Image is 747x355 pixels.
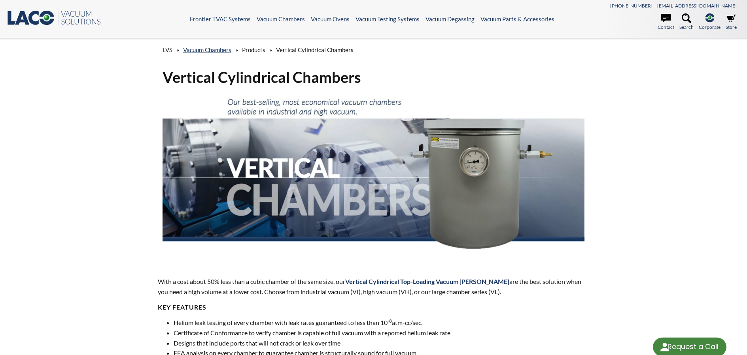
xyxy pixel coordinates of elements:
a: Vacuum Chambers [257,15,305,23]
a: Search [679,13,694,31]
a: Store [726,13,737,31]
h1: Vertical Cylindrical Chambers [163,68,584,87]
span: LVS [163,46,172,53]
a: [PHONE_NUMBER] [610,3,652,9]
img: round button [658,341,671,353]
a: Vacuum Degassing [426,15,475,23]
span: Vertical Cylindrical Top-Loading Vacuum [PERSON_NAME] [345,278,509,285]
sup: -8 [388,318,392,324]
a: Vacuum Ovens [311,15,350,23]
a: Vacuum Parts & Accessories [480,15,554,23]
h4: KEY FEATURES [158,303,589,312]
p: With a cost about 50% less than a cubic chamber of the same size, our are the best solution when ... [158,276,589,297]
a: Contact [658,13,674,31]
li: Helium leak testing of every chamber with leak rates guaranteed to less than 10 atm-cc/sec. [174,317,589,328]
span: Vertical Cylindrical Chambers [276,46,354,53]
a: Vacuum Testing Systems [356,15,420,23]
a: [EMAIL_ADDRESS][DOMAIN_NAME] [657,3,737,9]
li: Designs that include ports that will not crack or leak over time [174,338,589,348]
a: Vacuum Chambers [183,46,231,53]
a: Frontier TVAC Systems [190,15,251,23]
span: Products [242,46,265,53]
div: » » » [163,39,584,61]
img: Vertical Vacuum Chambers header [163,93,584,262]
li: Certificate of Conformance to verify chamber is capable of full vacuum with a reported helium lea... [174,328,589,338]
span: Corporate [699,23,721,31]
